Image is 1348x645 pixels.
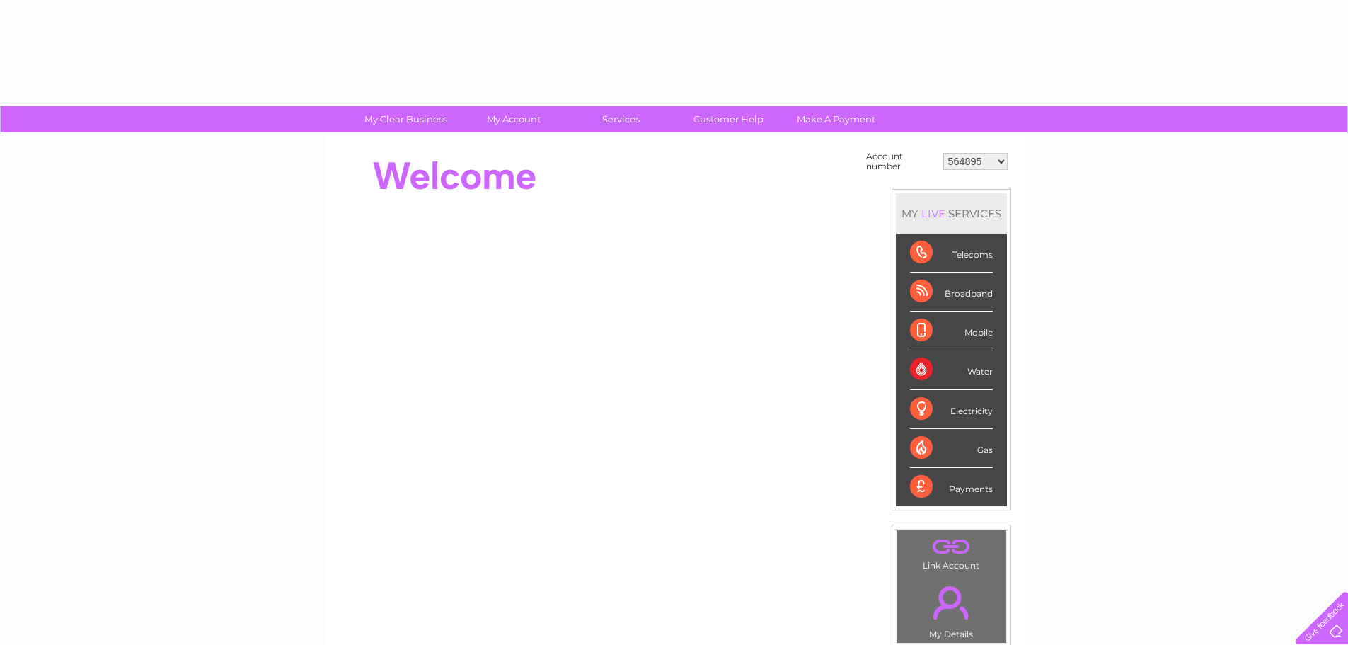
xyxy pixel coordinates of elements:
a: My Clear Business [347,106,464,132]
div: Electricity [910,390,993,429]
a: Make A Payment [778,106,894,132]
td: Account number [863,148,940,175]
a: . [901,578,1002,627]
div: Gas [910,429,993,468]
div: Payments [910,468,993,506]
a: . [901,534,1002,559]
div: Mobile [910,312,993,350]
div: MY SERVICES [896,193,1007,234]
a: Services [563,106,679,132]
a: My Account [455,106,572,132]
div: Broadband [910,273,993,312]
td: My Details [897,574,1006,644]
div: Water [910,350,993,389]
div: Telecoms [910,234,993,273]
div: LIVE [918,207,948,220]
a: Customer Help [670,106,787,132]
td: Link Account [897,530,1006,574]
